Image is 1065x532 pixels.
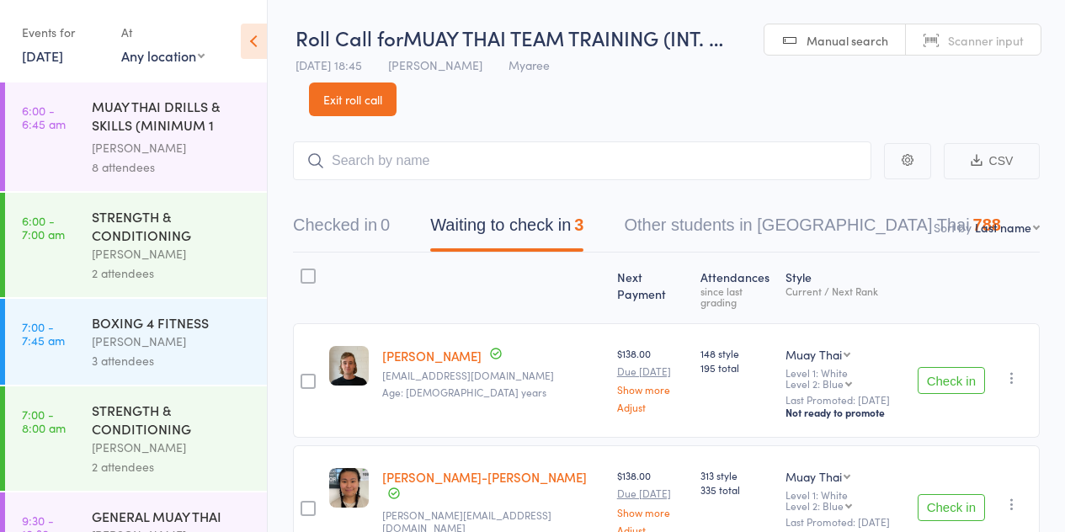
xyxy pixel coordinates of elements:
span: 148 style [700,346,772,360]
div: Atten­dances [694,260,779,316]
input: Search by name [293,141,871,180]
a: Exit roll call [309,82,397,116]
div: [PERSON_NAME] [92,332,253,351]
span: Manual search [807,32,888,49]
div: GENERAL MUAY THAI [92,507,253,525]
div: STRENGTH & CONDITIONING [92,401,253,438]
a: Show more [617,384,688,395]
div: Muay Thai [785,346,842,363]
button: CSV [944,143,1040,179]
div: [PERSON_NAME] [92,438,253,457]
div: [PERSON_NAME] [92,244,253,263]
div: Next Payment [610,260,695,316]
button: Check in [918,494,985,521]
div: Level 2: Blue [785,378,844,389]
time: 6:00 - 7:00 am [22,214,65,241]
span: [DATE] 18:45 [296,56,362,73]
span: Roll Call for [296,24,403,51]
small: Last Promoted: [DATE] [785,394,903,406]
button: Checked in0 [293,207,390,252]
button: Other students in [GEOGRAPHIC_DATA] Thai788 [624,207,1001,252]
small: ben.dekusel@yahoo.com.au [382,370,604,381]
div: Level 1: White [785,489,903,511]
div: Last name [975,219,1031,236]
img: image1605324392.png [329,346,369,386]
div: 3 attendees [92,351,253,370]
small: Due [DATE] [617,365,688,377]
div: Level 1: White [785,367,903,389]
button: Waiting to check in3 [430,207,583,252]
button: Check in [918,367,985,394]
div: 2 attendees [92,263,253,283]
div: At [121,19,205,46]
label: Sort by [934,219,972,236]
img: image1661120264.png [329,468,369,508]
span: Scanner input [948,32,1024,49]
div: Not ready to promote [785,406,903,419]
a: 7:00 -8:00 amSTRENGTH & CONDITIONING[PERSON_NAME]2 attendees [5,386,267,491]
div: STRENGTH & CONDITIONING [92,207,253,244]
small: Last Promoted: [DATE] [785,516,903,528]
div: [PERSON_NAME] [92,138,253,157]
time: 6:00 - 6:45 am [22,104,66,130]
a: [DATE] [22,46,63,65]
div: 8 attendees [92,157,253,177]
time: 7:00 - 7:45 am [22,320,65,347]
div: 0 [381,215,390,234]
a: 6:00 -6:45 amMUAY THAI DRILLS & SKILLS (MINIMUM 1 MONTH TRAININ...[PERSON_NAME]8 attendees [5,82,267,191]
small: Due [DATE] [617,487,688,499]
span: 313 style [700,468,772,482]
a: [PERSON_NAME] [382,347,482,364]
div: since last grading [700,285,772,307]
div: MUAY THAI DRILLS & SKILLS (MINIMUM 1 MONTH TRAININ... [92,97,253,138]
time: 7:00 - 8:00 am [22,407,66,434]
div: $138.00 [617,346,688,412]
div: Level 2: Blue [785,500,844,511]
span: MUAY THAI TEAM TRAINING (INT. … [403,24,723,51]
span: Myaree [509,56,550,73]
a: 6:00 -7:00 amSTRENGTH & CONDITIONING[PERSON_NAME]2 attendees [5,193,267,297]
div: 3 [574,215,583,234]
div: Any location [121,46,205,65]
div: Style [779,260,910,316]
div: 2 attendees [92,457,253,476]
span: Age: [DEMOGRAPHIC_DATA] years [382,385,546,399]
span: [PERSON_NAME] [388,56,482,73]
span: 335 total [700,482,772,497]
div: BOXING 4 FITNESS [92,313,253,332]
div: Muay Thai [785,468,842,485]
div: Events for [22,19,104,46]
div: Current / Next Rank [785,285,903,296]
a: 7:00 -7:45 amBOXING 4 FITNESS[PERSON_NAME]3 attendees [5,299,267,385]
a: Adjust [617,402,688,412]
span: 195 total [700,360,772,375]
a: Show more [617,507,688,518]
a: [PERSON_NAME]-[PERSON_NAME] [382,468,587,486]
div: 788 [973,215,1001,234]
